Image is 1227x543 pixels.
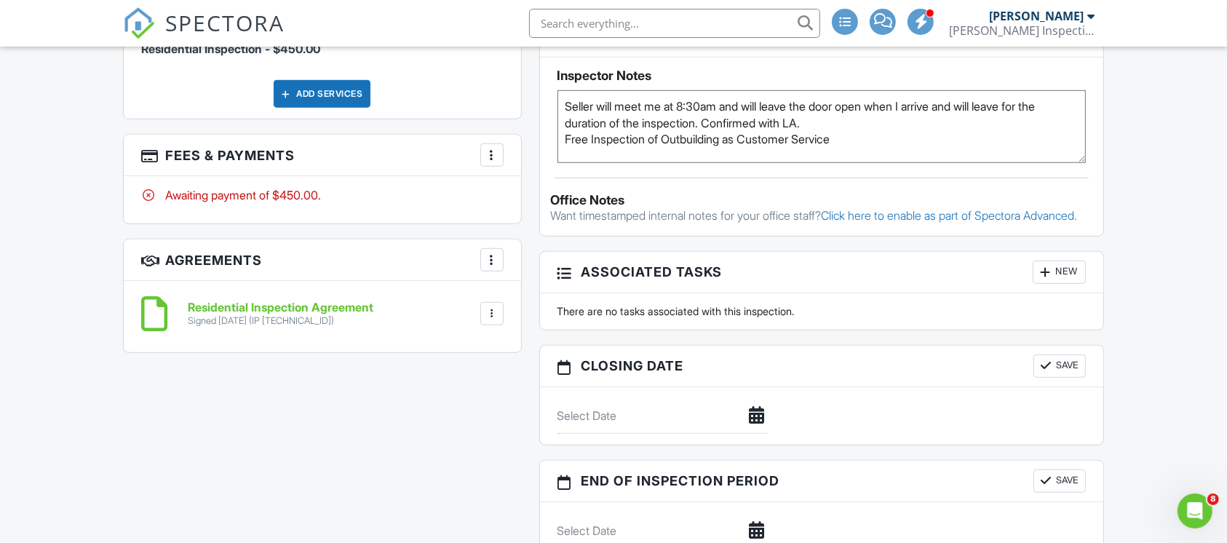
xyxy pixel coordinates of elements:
h5: Inspector Notes [557,68,1087,83]
button: Save [1033,354,1086,378]
h6: Residential Inspection Agreement [188,301,373,314]
div: There are no tasks associated with this inspection. [549,304,1095,319]
div: New [1033,261,1086,284]
a: Residential Inspection Agreement Signed [DATE] (IP [TECHNICAL_ID]) [188,301,373,327]
img: The Best Home Inspection Software - Spectora [123,7,155,39]
div: Office Notes [551,193,1093,207]
h3: Fees & Payments [124,135,521,176]
textarea: Seller will meet me at 8:30am and will leave the door open when I arrive and will leave for the d... [557,90,1087,163]
input: Search everything... [529,9,820,38]
p: Want timestamped internal notes for your office staff? [551,207,1093,223]
div: Palmer Inspections [949,23,1095,38]
span: 8 [1207,494,1219,505]
input: Select Date [557,398,768,434]
a: SPECTORA [123,20,285,50]
a: Click here to enable as part of Spectora Advanced. [822,208,1078,223]
span: Closing date [581,356,684,376]
span: Residential Inspection - $450.00 [141,41,320,56]
div: Signed [DATE] (IP [TECHNICAL_ID]) [188,315,373,327]
iframe: Intercom live chat [1178,494,1212,528]
span: SPECTORA [165,7,285,38]
div: Add Services [274,80,370,108]
div: Awaiting payment of $450.00. [141,187,504,203]
span: End of Inspection Period [581,471,780,491]
span: Associated Tasks [581,262,723,282]
button: Save [1033,469,1086,493]
div: [PERSON_NAME] [989,9,1084,23]
h3: Agreements [124,239,521,281]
